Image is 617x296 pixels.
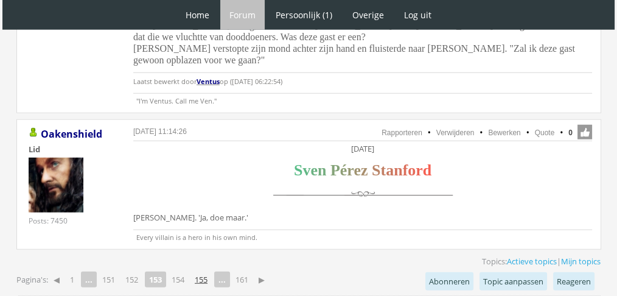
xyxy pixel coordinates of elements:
[29,158,83,213] img: Oakenshield
[535,129,555,137] a: Quote
[65,271,79,288] a: 1
[133,93,592,105] p: "I'm Ventus. Call me Ven."
[561,256,601,267] a: Mijn topics
[41,127,102,141] a: Oakenshield
[133,127,187,136] a: [DATE] 11:14:26
[482,256,601,267] span: Topics: |
[29,128,38,138] img: Gebruiker is online
[553,272,594,291] a: Reageren
[408,161,416,179] span: o
[197,77,220,86] a: Ventus
[268,181,457,209] img: scheidingslijn.png
[294,161,302,179] span: S
[302,161,310,179] span: v
[318,161,326,179] span: n
[354,161,361,179] span: e
[423,161,431,179] span: d
[330,161,340,179] span: P
[190,271,212,288] a: 155
[254,271,270,288] a: ▶
[568,127,573,138] span: 0
[380,161,386,179] span: t
[133,143,592,154] div: [DATE]
[479,272,547,291] a: Topic aanpassen
[29,216,68,226] div: Posts: 7450
[347,161,354,179] span: r
[133,230,592,242] p: Every villain is a hero in his own mind.
[49,271,64,288] a: ◀
[133,72,592,90] p: Laatst bewerkt door op ([DATE] 06:22:54)
[361,161,368,179] span: z
[231,271,253,288] a: 161
[133,143,592,226] div: [PERSON_NAME]. 'Ja, doe maar.'
[29,144,114,155] div: Lid
[310,161,318,179] span: e
[425,272,473,291] a: Abonneren
[97,271,120,288] a: 151
[394,161,402,179] span: n
[416,161,423,179] span: r
[436,129,475,137] a: Verwijderen
[372,161,380,179] span: S
[340,161,347,179] span: é
[386,161,394,179] span: a
[16,274,48,286] span: Pagina's:
[507,256,557,267] a: Actieve topics
[120,271,143,288] a: 152
[382,129,422,137] a: Rapporteren
[214,272,230,287] span: ...
[81,272,97,287] span: ...
[403,161,408,179] span: f
[167,271,189,288] a: 154
[145,272,166,287] strong: 153
[488,129,520,137] a: Bewerken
